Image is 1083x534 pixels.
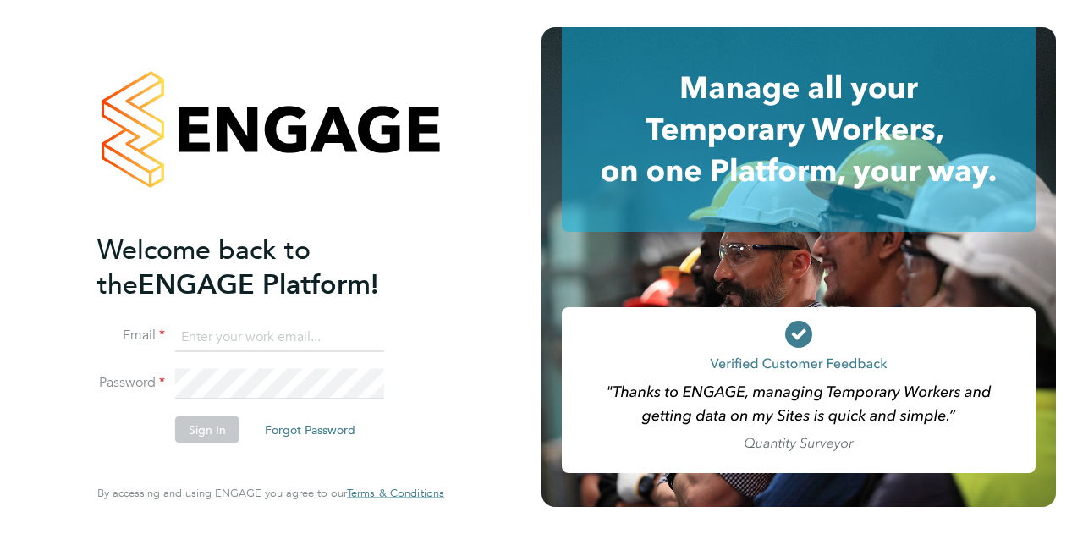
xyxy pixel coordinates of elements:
[347,487,444,500] a: Terms & Conditions
[175,416,239,443] button: Sign In
[97,486,444,500] span: By accessing and using ENGAGE you agree to our
[251,416,369,443] button: Forgot Password
[97,374,165,392] label: Password
[97,327,165,344] label: Email
[97,233,311,300] span: Welcome back to the
[347,486,444,500] span: Terms & Conditions
[175,322,384,352] input: Enter your work email...
[97,232,427,301] h2: ENGAGE Platform!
